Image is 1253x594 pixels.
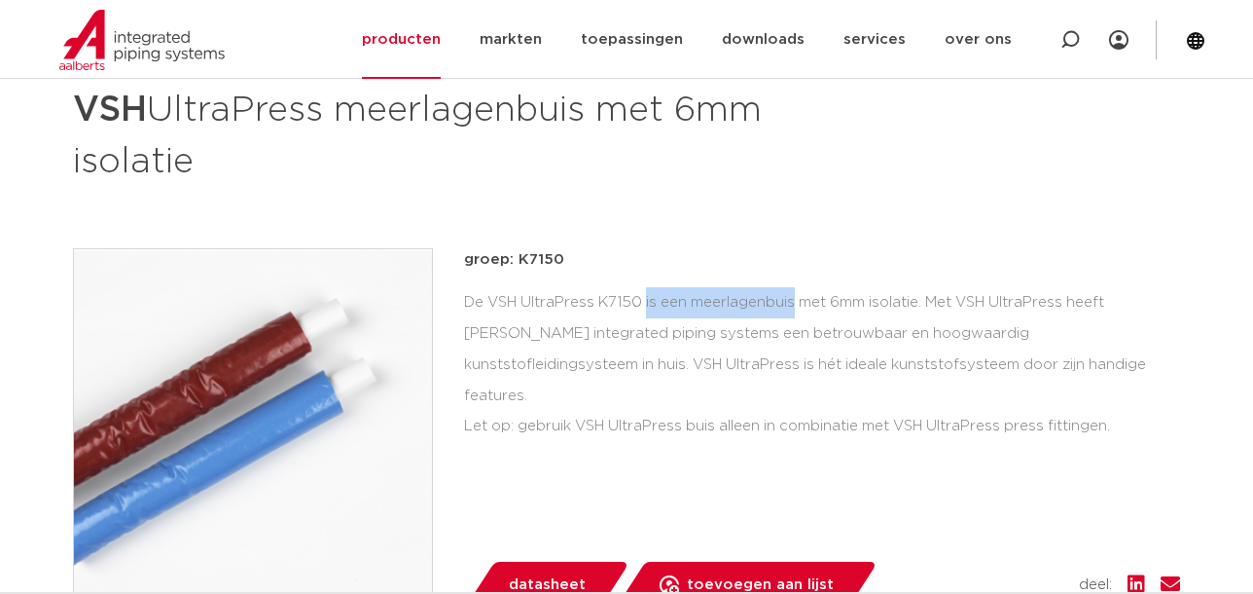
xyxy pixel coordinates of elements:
strong: VSH [73,93,147,128]
div: De VSH UltraPress K7150 is een meerlagenbuis met 6mm isolatie. Met VSH UltraPress heeft [PERSON_N... [464,287,1180,442]
h1: UltraPress meerlagenbuis met 6mm isolatie [73,81,804,186]
p: groep: K7150 [464,248,1180,272]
